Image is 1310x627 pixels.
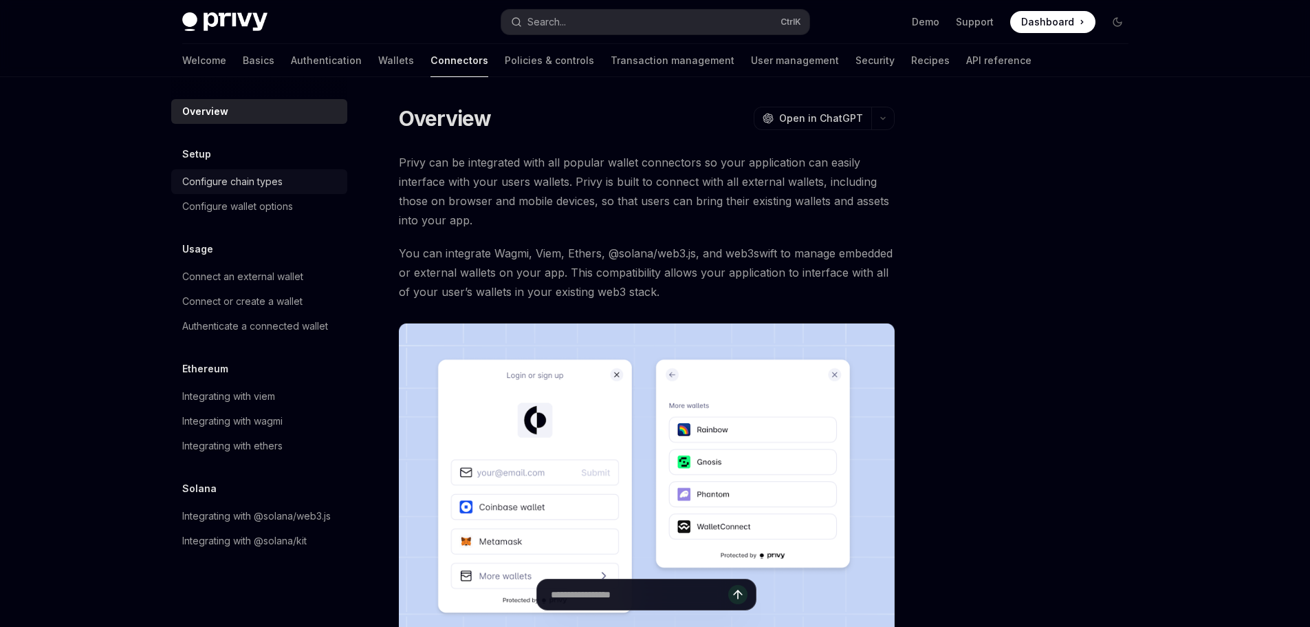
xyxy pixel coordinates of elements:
a: Configure chain types [171,169,347,194]
a: Integrating with viem [171,384,347,409]
a: Authentication [291,44,362,77]
button: Toggle dark mode [1106,11,1128,33]
a: User management [751,44,839,77]
span: Dashboard [1021,15,1074,29]
div: Integrating with @solana/web3.js [182,508,331,524]
h5: Setup [182,146,211,162]
a: Basics [243,44,274,77]
div: Configure chain types [182,173,283,190]
button: Open in ChatGPT [754,107,871,130]
button: Send message [728,585,747,604]
a: Connect or create a wallet [171,289,347,314]
a: Authenticate a connected wallet [171,314,347,339]
div: Integrating with wagmi [182,413,283,429]
button: Open search [501,10,809,34]
a: Welcome [182,44,226,77]
a: Connectors [430,44,488,77]
a: Wallets [378,44,414,77]
span: You can integrate Wagmi, Viem, Ethers, @solana/web3.js, and web3swift to manage embedded or exter... [399,244,895,301]
div: Integrating with @solana/kit [182,533,307,549]
div: Overview [182,103,228,120]
a: Integrating with @solana/web3.js [171,504,347,529]
div: Connect an external wallet [182,268,303,285]
div: Authenticate a connected wallet [182,318,328,334]
a: Policies & controls [505,44,594,77]
a: Integrating with @solana/kit [171,529,347,553]
h5: Ethereum [182,361,228,377]
span: Open in ChatGPT [779,111,863,125]
div: Integrating with viem [182,388,275,405]
a: Security [855,44,895,77]
a: Recipes [911,44,950,77]
a: Support [956,15,994,29]
h1: Overview [399,106,492,131]
div: Configure wallet options [182,198,293,215]
a: Transaction management [611,44,734,77]
h5: Usage [182,241,213,257]
a: Demo [912,15,939,29]
span: Privy can be integrated with all popular wallet connectors so your application can easily interfa... [399,153,895,230]
div: Integrating with ethers [182,438,283,454]
a: Dashboard [1010,11,1095,33]
a: Integrating with wagmi [171,409,347,434]
a: Overview [171,99,347,124]
a: Integrating with ethers [171,434,347,458]
input: Ask a question... [551,580,728,610]
span: Ctrl K [780,17,801,28]
img: dark logo [182,12,268,32]
div: Search... [527,14,566,30]
h5: Solana [182,480,217,497]
a: Configure wallet options [171,194,347,219]
a: Connect an external wallet [171,264,347,289]
a: API reference [966,44,1031,77]
div: Connect or create a wallet [182,293,303,310]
